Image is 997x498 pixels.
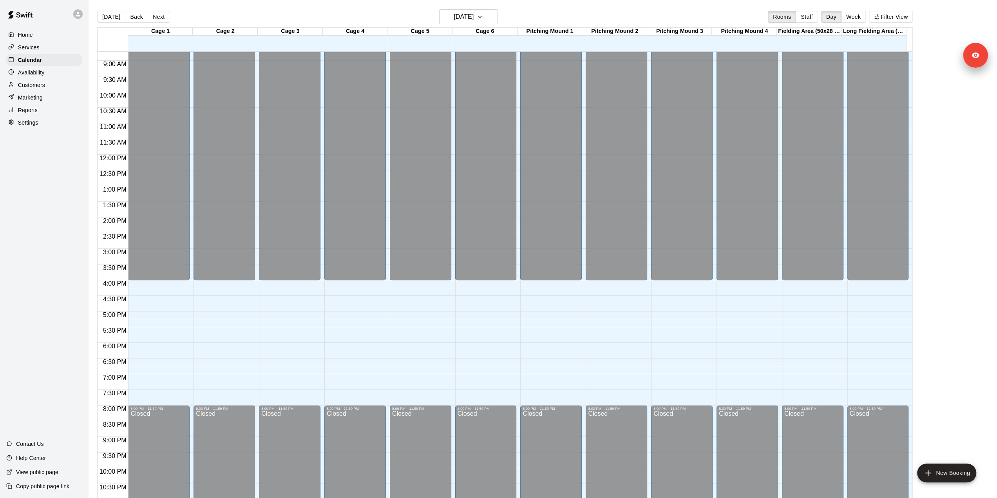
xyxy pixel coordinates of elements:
span: 4:00 PM [101,280,128,287]
div: 8:00 PM – 11:59 PM [784,407,841,411]
button: Filter View [869,11,913,23]
span: 10:30 PM [98,484,128,491]
div: Fielding Area (50x28 feet) [777,28,842,35]
p: Reports [18,106,38,114]
p: Home [18,31,33,39]
div: 8:00 PM – 11:59 PM [392,407,449,411]
span: 9:00 PM [101,437,128,444]
a: Reports [6,104,82,116]
span: 3:30 PM [101,264,128,271]
a: Home [6,29,82,41]
p: Copy public page link [16,482,69,490]
span: 1:00 PM [101,186,128,193]
button: Day [821,11,841,23]
div: Cage 2 [193,28,258,35]
p: Marketing [18,94,43,101]
span: 8:30 PM [101,421,128,428]
div: 8:00 PM – 11:59 PM [588,407,645,411]
button: [DATE] [439,9,498,24]
button: Back [125,11,148,23]
span: 11:30 AM [98,139,128,146]
span: 5:00 PM [101,311,128,318]
div: Pitching Mound 1 [517,28,583,35]
a: Availability [6,67,82,78]
button: Rooms [768,11,796,23]
span: 12:30 PM [98,170,128,177]
a: Services [6,42,82,53]
button: add [917,464,976,482]
div: Pitching Mound 2 [582,28,647,35]
p: Contact Us [16,440,44,448]
span: 10:30 AM [98,108,128,114]
div: Cage 1 [128,28,193,35]
button: Next [148,11,170,23]
button: Staff [796,11,818,23]
div: 8:00 PM – 11:59 PM [458,407,514,411]
span: 9:30 PM [101,453,128,459]
div: Cage 6 [452,28,517,35]
span: 2:30 PM [101,233,128,240]
span: 2:00 PM [101,217,128,224]
span: 12:00 PM [98,155,128,161]
p: Availability [18,69,45,76]
span: 5:30 PM [101,327,128,334]
div: 8:00 PM – 11:59 PM [719,407,776,411]
span: 10:00 PM [98,468,128,475]
span: 9:00 AM [101,61,128,67]
div: 8:00 PM – 11:59 PM [327,407,384,411]
p: Settings [18,119,38,127]
a: Customers [6,79,82,91]
p: Calendar [18,56,42,64]
a: Settings [6,117,82,129]
span: 6:00 PM [101,343,128,350]
span: 7:30 PM [101,390,128,397]
div: 8:00 PM – 11:59 PM [653,407,710,411]
span: 8:00 PM [101,406,128,412]
p: View public page [16,468,58,476]
div: Cage 3 [258,28,323,35]
div: Cage 5 [387,28,452,35]
span: 1:30 PM [101,202,128,208]
span: 4:30 PM [101,296,128,302]
p: Services [18,43,40,51]
span: 3:00 PM [101,249,128,255]
p: Customers [18,81,45,89]
span: 7:00 PM [101,374,128,381]
button: [DATE] [97,11,125,23]
div: 8:00 PM – 11:59 PM [850,407,907,411]
a: Marketing [6,92,82,103]
span: 9:30 AM [101,76,128,83]
a: Calendar [6,54,82,66]
p: Help Center [16,454,46,462]
div: Cage 4 [323,28,388,35]
span: 10:00 AM [98,92,128,99]
div: 8:00 PM – 11:59 PM [196,407,253,411]
span: 6:30 PM [101,359,128,365]
div: 8:00 PM – 11:59 PM [261,407,318,411]
div: Pitching Mound 4 [712,28,777,35]
div: 8:00 PM – 11:59 PM [523,407,579,411]
span: 11:00 AM [98,123,128,130]
div: Pitching Mound 3 [647,28,712,35]
button: Week [841,11,866,23]
h6: [DATE] [454,11,474,22]
div: 8:00 PM – 11:59 PM [130,407,187,411]
div: Long Fielding Area (70x28 feet) [842,28,907,35]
